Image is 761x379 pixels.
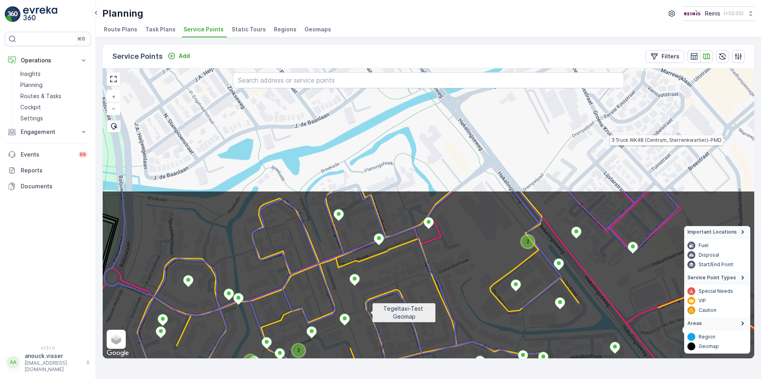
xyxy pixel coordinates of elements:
p: anouck.visser [25,352,82,360]
span: + [112,93,115,100]
input: Search address or service points [233,72,624,88]
div: 2 [244,355,249,360]
img: Reinis-Logo-Vrijstaand_Tekengebied-1-copy2_aBO4n7j.png [683,9,702,18]
a: Zoom In [107,91,119,102]
div: 2 [293,344,304,356]
p: Operations [21,56,75,64]
p: Filters [661,52,679,60]
span: Route Plans [104,25,137,33]
a: Zoom Out [107,102,119,114]
span: Static Tours [232,25,266,33]
p: Planning [102,7,143,20]
p: ⌘B [77,36,85,42]
p: Service Points [112,51,163,62]
a: Planning [17,79,91,91]
button: Add [164,51,193,61]
p: Start/End Point [699,261,733,268]
p: Reinis [705,10,720,17]
div: AA [7,356,20,369]
button: Operations [5,52,91,68]
div: Bulk Select [107,120,121,133]
div: 2 [293,344,297,349]
p: Geomap [699,343,719,350]
a: Reports [5,162,91,178]
button: Engagement [5,124,91,140]
span: v 1.51.0 [5,346,91,350]
img: Google [105,348,131,358]
span: Geomaps [304,25,331,33]
p: Reports [21,166,88,174]
p: Add [179,52,190,60]
a: Insights [17,68,91,79]
img: logo [5,6,21,22]
span: Service Points [183,25,224,33]
p: Planning [20,81,43,89]
p: Events [21,151,73,159]
p: [EMAIL_ADDRESS][DOMAIN_NAME] [25,360,82,373]
span: Important Locations [687,229,737,235]
p: VIP [699,298,706,304]
summary: Important Locations [684,226,750,238]
span: − [112,105,116,112]
p: Settings [20,114,43,122]
p: Engagement [21,128,75,136]
p: ( +02:00 ) [724,10,743,17]
p: Fuel [699,242,708,249]
p: 99 [80,151,86,158]
button: AAanouck.visser[EMAIL_ADDRESS][DOMAIN_NAME] [5,352,91,373]
span: Regions [274,25,297,33]
a: Settings [17,113,91,124]
div: 2 [244,355,256,367]
p: Region [699,334,715,340]
summary: Service Point Types [684,272,750,284]
p: Special Needs [699,288,733,294]
a: Cockpit [17,102,91,113]
a: View Fullscreen [107,73,119,85]
span: Task Plans [145,25,176,33]
div: 2 [522,236,534,248]
a: Open this area in Google Maps (opens a new window) [105,348,131,358]
img: logo_light-DOdMpM7g.png [23,6,57,22]
a: Layers [107,331,125,348]
p: Disposal [699,252,719,258]
span: Areas [687,320,702,327]
summary: Areas [684,317,750,330]
div: 2 [522,236,527,240]
p: Insights [20,70,41,78]
p: Routes & Tasks [20,92,61,100]
a: Events99 [5,147,91,162]
p: Caution [699,307,716,313]
button: Reinis(+02:00) [683,6,755,21]
a: Documents [5,178,91,194]
p: Documents [21,182,88,190]
button: Filters [646,50,684,63]
span: Service Point Types [687,275,736,281]
p: Cockpit [20,103,41,111]
a: Routes & Tasks [17,91,91,102]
